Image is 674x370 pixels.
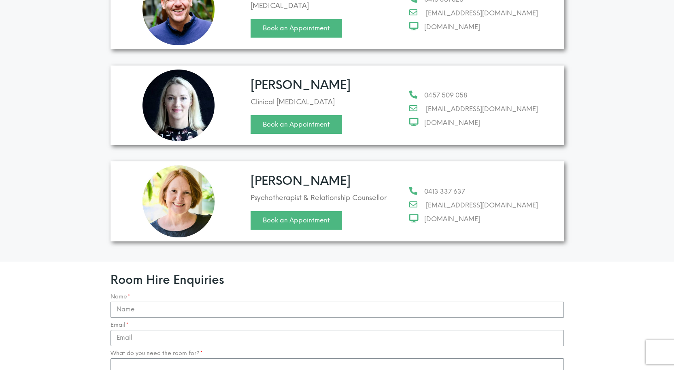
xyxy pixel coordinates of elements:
[251,115,342,134] a: Book an Appointment
[419,21,480,33] span: [DOMAIN_NAME]
[251,211,342,230] a: Book an Appointment
[409,214,558,225] a: [DOMAIN_NAME]
[111,350,203,357] label: What do you need the room for?
[263,121,330,128] span: Book an Appointment
[251,173,351,188] a: [PERSON_NAME]
[111,294,130,300] label: Name
[419,186,465,197] span: 0413 337 637
[251,19,342,38] a: Book an Appointment
[409,117,558,129] a: [DOMAIN_NAME]
[111,330,564,346] input: Email
[421,200,538,211] span: [EMAIL_ADDRESS][DOMAIN_NAME]
[409,21,558,33] a: [DOMAIN_NAME]
[421,8,538,19] span: [EMAIL_ADDRESS][DOMAIN_NAME]
[251,78,351,92] a: [PERSON_NAME]
[142,165,215,237] img: Jo image circle 500
[419,90,467,101] span: 0457 509 058
[251,195,401,201] h5: Psychotherapist & Relationship Counsellor
[111,274,564,285] h2: Room Hire Enquiries
[263,25,330,32] span: Book an Appointment
[419,214,480,225] span: [DOMAIN_NAME]
[421,104,538,115] span: [EMAIL_ADDRESS][DOMAIN_NAME]
[111,302,564,318] input: Name
[251,99,401,106] h5: Clinical [MEDICAL_DATA]
[409,104,558,115] a: [EMAIL_ADDRESS][DOMAIN_NAME]
[251,2,401,9] h5: [MEDICAL_DATA]
[111,322,129,328] label: Email
[409,8,558,19] a: [EMAIL_ADDRESS][DOMAIN_NAME]
[263,217,330,224] span: Book an Appointment
[409,200,558,211] a: [EMAIL_ADDRESS][DOMAIN_NAME]
[419,117,480,129] span: [DOMAIN_NAME]
[142,70,215,142] img: Helen Elliott Clinical Psychologist circle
